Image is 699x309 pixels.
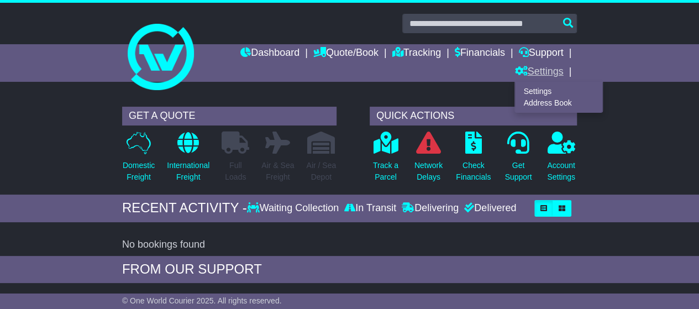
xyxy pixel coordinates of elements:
a: AccountSettings [546,131,576,189]
a: GetSupport [504,131,532,189]
p: Air & Sea Freight [261,160,294,183]
p: Network Delays [414,160,443,183]
p: Account Settings [547,160,575,183]
a: Settings [515,85,602,97]
a: DomesticFreight [122,131,155,189]
p: International Freight [167,160,209,183]
p: Full Loads [222,160,249,183]
div: Quote/Book [514,82,603,113]
div: Waiting Collection [247,202,341,214]
a: Tracking [392,44,441,63]
a: NetworkDelays [414,131,443,189]
div: FROM OUR SUPPORT [122,261,577,277]
p: Air / Sea Depot [306,160,336,183]
div: GET A QUOTE [122,107,337,125]
a: Address Book [515,97,602,109]
p: Track a Parcel [373,160,398,183]
div: No bookings found [122,239,577,251]
a: Settings [514,63,563,82]
div: RECENT ACTIVITY - [122,200,247,216]
div: In Transit [341,202,399,214]
div: QUICK ACTIONS [370,107,577,125]
p: Check Financials [456,160,491,183]
a: InternationalFreight [166,131,210,189]
div: Delivered [461,202,516,214]
span: © One World Courier 2025. All rights reserved. [122,296,282,305]
a: CheckFinancials [455,131,491,189]
a: Support [518,44,563,63]
a: Track aParcel [372,131,399,189]
p: Domestic Freight [123,160,155,183]
a: Dashboard [240,44,299,63]
div: Delivering [399,202,461,214]
p: Get Support [504,160,532,183]
a: Quote/Book [313,44,379,63]
a: Financials [455,44,505,63]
